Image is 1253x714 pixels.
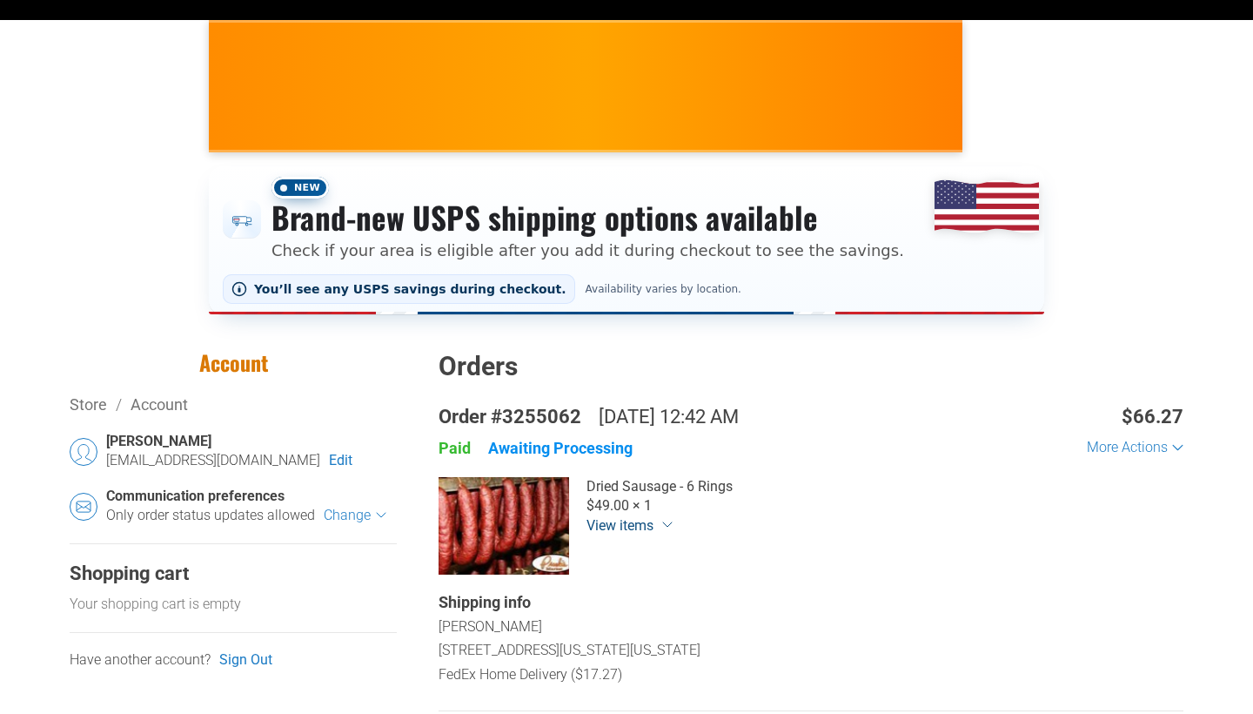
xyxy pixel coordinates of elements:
div: Shipping options announcement [209,166,1044,314]
div: Paid [439,438,471,458]
a: Edit [329,451,352,470]
span: Availability varies by location. [582,283,745,295]
div: [PERSON_NAME] [106,433,397,451]
span: / [107,395,131,414]
span: New [271,177,329,199]
div: Order #3255062 [439,405,581,430]
div: Only order status updates allowed [106,506,315,525]
a: Account [131,395,188,414]
div: [STREET_ADDRESS][US_STATE][US_STATE] [439,641,1183,660]
div: [PERSON_NAME] [439,617,1183,637]
p: Check if your area is eligible after you add it during checkout to see the savings. [271,239,904,262]
a: Sign Out [219,650,272,670]
h1: Account [70,349,397,376]
div: Communication preferences [106,488,397,506]
div: Orders [439,349,1183,383]
div: [DATE] 12:42 AM [599,405,739,430]
div: Your shopping cart is empty [70,595,241,614]
div: Shopping cart [70,562,397,587]
div: Breadcrumbs [70,394,397,415]
div: More Actions [1087,439,1173,455]
span: You’ll see any USPS savings during checkout. [254,282,566,296]
div: $66.27 [1122,405,1183,430]
div: [EMAIL_ADDRESS][DOMAIN_NAME] [106,451,320,470]
div: Awaiting Processing [488,438,633,458]
a: Store [70,395,107,414]
div: FedEx Home Delivery ($17.27) [439,665,1183,684]
div: Have another account? [70,650,211,670]
div: Shipping info [439,592,1183,612]
h3: Brand-new USPS shipping options available [271,199,904,237]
